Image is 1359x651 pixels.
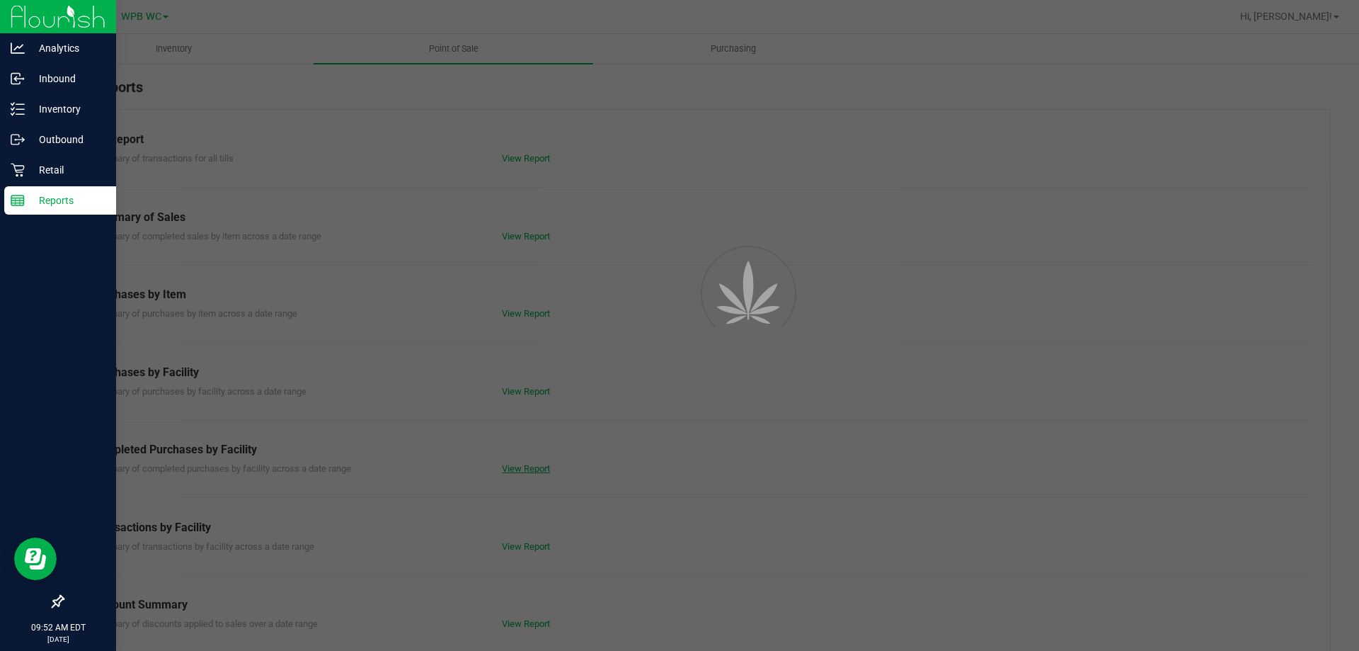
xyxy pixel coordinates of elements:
[11,72,25,86] inline-svg: Inbound
[11,163,25,177] inline-svg: Retail
[14,538,57,580] iframe: Resource center
[25,192,110,209] p: Reports
[6,621,110,634] p: 09:52 AM EDT
[11,41,25,55] inline-svg: Analytics
[11,102,25,116] inline-svg: Inventory
[25,131,110,148] p: Outbound
[11,193,25,208] inline-svg: Reports
[25,40,110,57] p: Analytics
[25,101,110,118] p: Inventory
[25,70,110,87] p: Inbound
[6,634,110,645] p: [DATE]
[11,132,25,147] inline-svg: Outbound
[25,162,110,179] p: Retail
